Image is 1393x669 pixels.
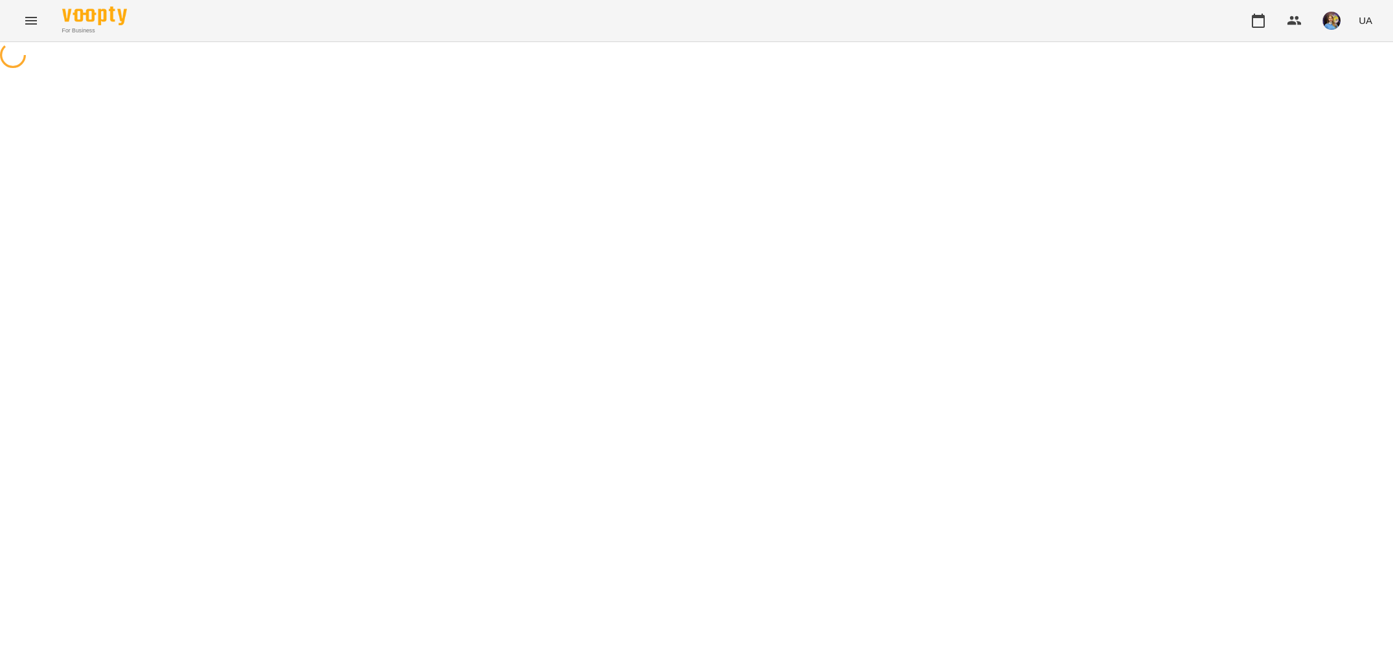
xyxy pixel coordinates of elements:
button: UA [1353,8,1377,32]
img: 6b085e1eb0905a9723a04dd44c3bb19c.jpg [1322,12,1341,30]
span: UA [1359,14,1372,27]
img: Voopty Logo [62,6,127,25]
button: Menu [16,5,47,36]
span: For Business [62,27,127,35]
